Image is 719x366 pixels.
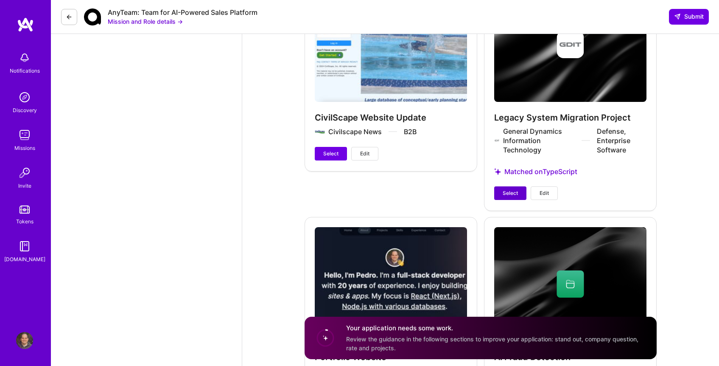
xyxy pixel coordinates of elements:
div: Tokens [16,217,34,226]
button: Mission and Role details → [108,17,183,26]
span: Select [323,150,339,158]
img: Company Logo [84,8,101,25]
img: discovery [16,89,33,106]
button: Select [315,147,347,160]
button: Edit [531,186,558,200]
div: [DOMAIN_NAME] [4,255,45,264]
span: Select [503,189,518,197]
span: Review the guidance in the following sections to improve your application: stand out, company que... [346,335,638,352]
button: Select [494,186,526,200]
div: AnyTeam: Team for AI-Powered Sales Platform [108,8,257,17]
span: Edit [360,150,369,158]
img: bell [16,49,33,66]
h4: Your application needs some work. [346,324,646,333]
button: Submit [669,9,709,24]
i: icon LeftArrowDark [66,14,73,20]
i: icon SendLight [674,13,681,20]
img: logo [17,17,34,32]
span: Submit [674,12,704,21]
div: Missions [14,144,35,152]
img: User Avatar [16,332,33,349]
a: User Avatar [14,332,35,349]
div: Discovery [13,106,37,115]
img: tokens [20,206,30,214]
img: guide book [16,238,33,255]
span: Edit [540,189,549,197]
img: teamwork [16,127,33,144]
div: Invite [18,181,31,190]
button: Edit [351,147,378,160]
div: Notifications [10,66,40,75]
img: Invite [16,164,33,181]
